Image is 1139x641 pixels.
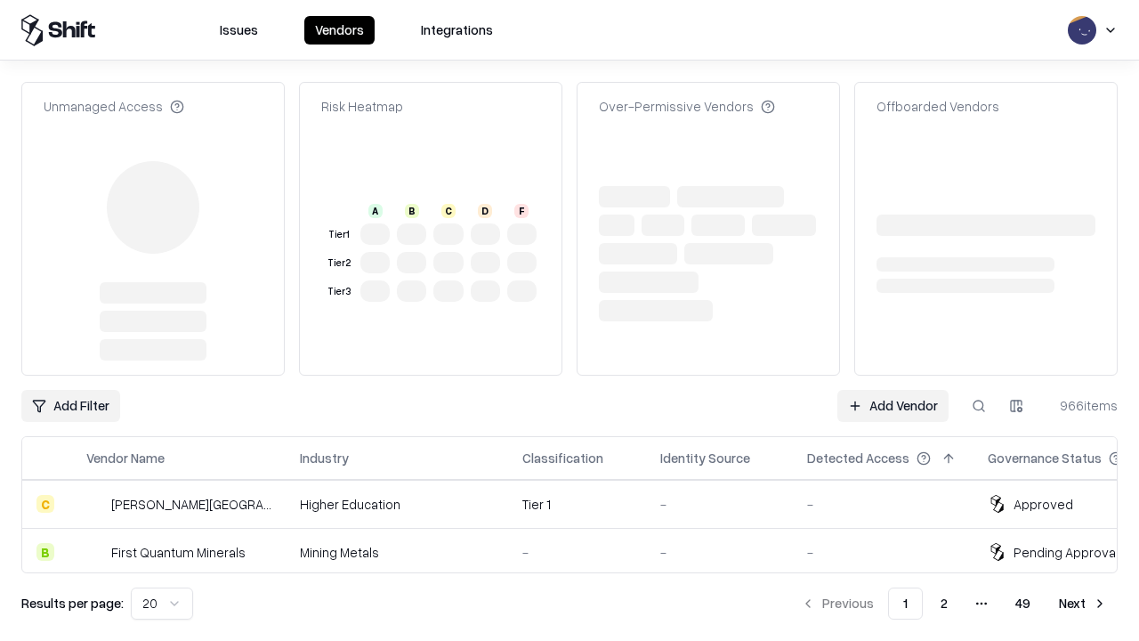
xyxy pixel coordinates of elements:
[522,543,632,562] div: -
[325,227,353,242] div: Tier 1
[441,204,456,218] div: C
[514,204,529,218] div: F
[522,495,632,514] div: Tier 1
[300,543,494,562] div: Mining Metals
[86,495,104,513] img: Reichman University
[807,543,959,562] div: -
[86,543,104,561] img: First Quantum Minerals
[368,204,383,218] div: A
[300,495,494,514] div: Higher Education
[304,16,375,45] button: Vendors
[111,543,246,562] div: First Quantum Minerals
[36,495,54,513] div: C
[44,97,184,116] div: Unmanaged Access
[807,495,959,514] div: -
[988,449,1102,467] div: Governance Status
[660,449,750,467] div: Identity Source
[660,495,779,514] div: -
[1046,396,1118,415] div: 966 items
[405,204,419,218] div: B
[837,390,949,422] a: Add Vendor
[36,543,54,561] div: B
[478,204,492,218] div: D
[1014,495,1073,514] div: Approved
[325,256,353,271] div: Tier 2
[926,588,962,620] button: 2
[111,495,271,514] div: [PERSON_NAME][GEOGRAPHIC_DATA]
[1001,588,1045,620] button: 49
[1014,543,1119,562] div: Pending Approval
[660,543,779,562] div: -
[325,284,353,299] div: Tier 3
[410,16,504,45] button: Integrations
[209,16,269,45] button: Issues
[807,449,909,467] div: Detected Access
[599,97,775,116] div: Over-Permissive Vendors
[876,97,999,116] div: Offboarded Vendors
[888,588,923,620] button: 1
[321,97,403,116] div: Risk Heatmap
[790,588,1118,620] nav: pagination
[86,449,165,467] div: Vendor Name
[300,449,349,467] div: Industry
[1048,588,1118,620] button: Next
[21,594,124,613] p: Results per page:
[522,449,603,467] div: Classification
[21,390,120,422] button: Add Filter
